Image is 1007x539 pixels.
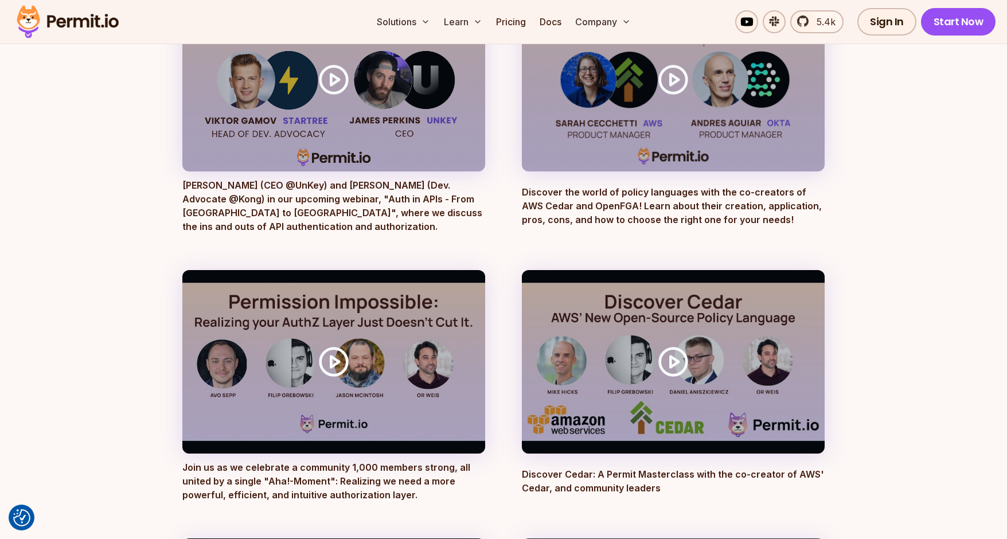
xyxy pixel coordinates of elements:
span: 5.4k [810,15,836,29]
a: Sign In [857,8,916,36]
a: Start Now [921,8,996,36]
a: Pricing [491,10,530,33]
a: Docs [535,10,566,33]
p: [PERSON_NAME] (CEO @UnKey) and [PERSON_NAME] (Dev. Advocate @Kong) in our upcoming webinar, "Auth... [182,178,485,233]
button: Learn [439,10,487,33]
p: Join us as we celebrate a community 1,000 members strong, all united by a single "Aha!-Moment": R... [182,460,485,502]
button: Solutions [372,10,435,33]
a: 5.4k [790,10,844,33]
p: Discover Cedar: A Permit Masterclass with the co-creator of AWS' Cedar, and community leaders [522,467,825,502]
img: Revisit consent button [13,509,30,526]
p: ​Discover the world of policy languages with the co-creators of AWS Cedar and OpenFGA! Learn abou... [522,185,825,233]
img: Permit logo [11,2,124,41]
button: Company [571,10,635,33]
button: Consent Preferences [13,509,30,526]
